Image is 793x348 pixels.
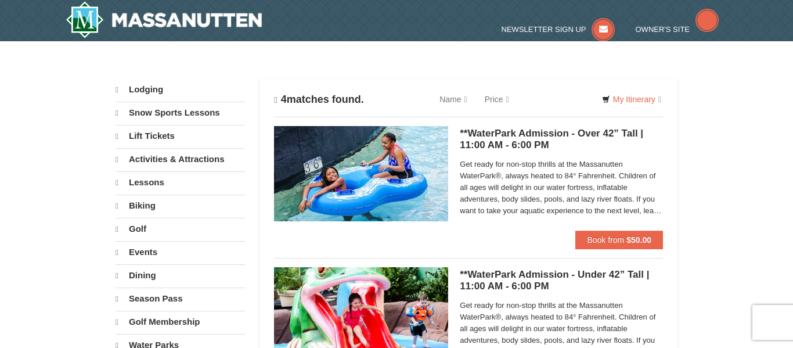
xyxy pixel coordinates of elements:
[274,126,448,221] img: 6619917-726-5d57f225.jpg
[460,128,663,151] h5: **WaterPark Admission - Over 42” Tall | 11:00 AM - 6:00 PM
[116,102,245,124] a: Snow Sports Lessons
[116,264,245,286] a: Dining
[116,288,245,310] a: Season Pass
[274,94,364,106] h4: matches found.
[66,1,262,38] a: Massanutten Resort
[116,171,245,193] a: Lessons
[116,195,245,217] a: Biking
[431,88,475,111] a: Name
[116,125,245,147] a: Lift Tickets
[594,91,669,108] a: My Itinerary
[460,269,663,292] h5: **WaterPark Admission - Under 42” Tall | 11:00 AM - 6:00 PM
[281,94,287,105] span: 4
[502,25,615,34] a: Newsletter Sign Up
[575,231,663,249] button: Book from $50.00
[502,25,586,34] span: Newsletter Sign Up
[636,25,719,34] a: Owner's Site
[460,159,663,217] span: Get ready for non-stop thrills at the Massanutten WaterPark®, always heated to 84° Fahrenheit. Ch...
[587,235,624,245] span: Book from
[626,235,651,245] strong: $50.00
[116,79,245,101] a: Lodging
[116,148,245,170] a: Activities & Attractions
[116,241,245,263] a: Events
[116,311,245,333] a: Golf Membership
[476,88,518,111] a: Price
[66,1,262,38] img: Massanutten Resort Logo
[116,218,245,240] a: Golf
[636,25,690,34] span: Owner's Site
